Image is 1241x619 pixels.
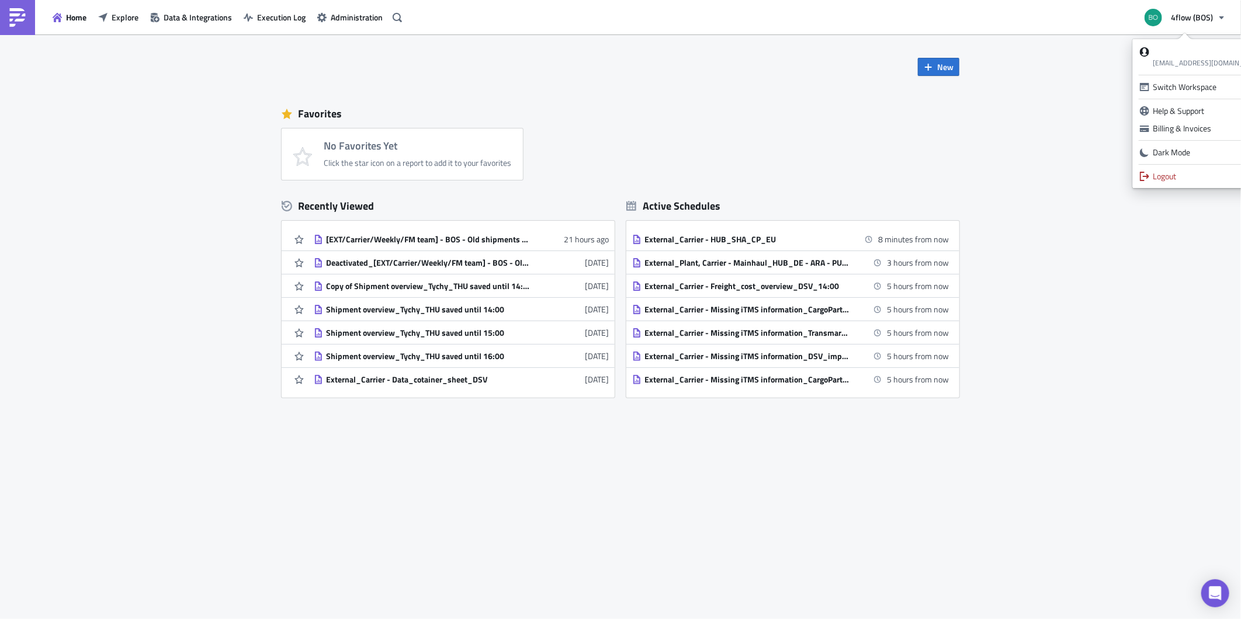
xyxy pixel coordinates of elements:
time: 2025-09-25T12:54:43Z [585,303,609,315]
time: 2025-09-25T15:55:01Z [585,280,609,292]
div: Copy of Shipment overview_Tychy_THU saved until 14:00 [326,281,531,291]
button: Data & Integrations [144,8,238,26]
time: 2025-10-01 12:00 [887,256,949,269]
a: External_Carrier - Missing iTMS information_Transmaritima5 hours from now [632,321,949,344]
span: Administration [331,11,383,23]
a: External_Carrier - Missing iTMS information_CargoPartner5 hours from now [632,298,949,321]
a: External_Carrier - HUB_SHA_CP_EU8 minutes from now [632,228,949,251]
a: Shipment overview_Tychy_THU saved until 16:00[DATE] [314,345,609,367]
time: 2025-10-01 14:00 [887,280,949,292]
div: Shipment overview_Tychy_THU saved until 15:00 [326,328,531,338]
div: Recently Viewed [282,197,615,215]
div: External_Carrier - HUB_SHA_CP_EU [644,234,849,245]
h4: No Favorites Yet [324,140,511,152]
a: Shipment overview_Tychy_THU saved until 14:00[DATE] [314,298,609,321]
div: Favorites [282,105,959,123]
span: 4flow (BOS) [1171,11,1213,23]
button: Home [47,8,92,26]
time: 2025-09-25T12:49:52Z [585,373,609,385]
a: External_Carrier - Freight_cost_overview_DSV_14:005 hours from now [632,274,949,297]
button: Explore [92,8,144,26]
span: New [937,61,954,73]
button: Administration [311,8,389,26]
time: 2025-09-25T12:51:32Z [585,326,609,339]
time: 2025-09-26T08:09:42Z [585,256,609,269]
div: External_Carrier - Missing iTMS information_DSV_import shipments [644,351,849,361]
img: Avatar [1143,8,1163,27]
div: External_Carrier - Missing iTMS information_CargoPartner_import shipments [644,374,849,385]
div: Shipment overview_Tychy_THU saved until 14:00 [326,304,531,315]
button: New [918,58,959,76]
button: Execution Log [238,8,311,26]
a: Deactivated_[EXT/Carrier/Weekly/FM team] - BOS - Old shipments with no billing run[DATE] [314,251,609,274]
time: 2025-10-01 14:00 [887,373,949,385]
img: PushMetrics [8,8,27,27]
a: External_Carrier - Data_cotainer_sheet_DSV[DATE] [314,368,609,391]
div: External_Carrier - Missing iTMS information_Transmaritima [644,328,849,338]
a: [EXT/Carrier/Weekly/FM team] - BOS - Old shipments with no billing run21 hours ago [314,228,609,251]
a: External_Plant, Carrier - Mainhaul_HUB_DE - ARA - PU [DATE] - DEL [DATE]3 hours from now [632,251,949,274]
time: 2025-10-01 14:00 [887,303,949,315]
div: External_Carrier - Freight_cost_overview_DSV_14:00 [644,281,849,291]
button: 4flow (BOS) [1138,5,1232,30]
span: Execution Log [257,11,306,23]
div: Active Schedules [626,199,720,213]
time: 2025-09-25T12:50:31Z [585,350,609,362]
span: Home [66,11,86,23]
time: 2025-09-30T10:06:39Z [564,233,609,245]
div: External_Carrier - Data_cotainer_sheet_DSV [326,374,531,385]
time: 2025-10-01 09:30 [878,233,949,245]
a: Copy of Shipment overview_Tychy_THU saved until 14:00[DATE] [314,274,609,297]
a: Shipment overview_Tychy_THU saved until 15:00[DATE] [314,321,609,344]
time: 2025-10-01 14:00 [887,326,949,339]
span: Data & Integrations [164,11,232,23]
a: External_Carrier - Missing iTMS information_DSV_import shipments5 hours from now [632,345,949,367]
time: 2025-10-01 14:00 [887,350,949,362]
div: [EXT/Carrier/Weekly/FM team] - BOS - Old shipments with no billing run [326,234,531,245]
div: Click the star icon on a report to add it to your favorites [324,158,511,168]
div: External_Plant, Carrier - Mainhaul_HUB_DE - ARA - PU [DATE] - DEL [DATE] [644,258,849,268]
div: Open Intercom Messenger [1201,579,1229,607]
span: Explore [112,11,138,23]
div: Shipment overview_Tychy_THU saved until 16:00 [326,351,531,361]
div: Deactivated_[EXT/Carrier/Weekly/FM team] - BOS - Old shipments with no billing run [326,258,531,268]
a: External_Carrier - Missing iTMS information_CargoPartner_import shipments5 hours from now [632,368,949,391]
div: External_Carrier - Missing iTMS information_CargoPartner [644,304,849,315]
